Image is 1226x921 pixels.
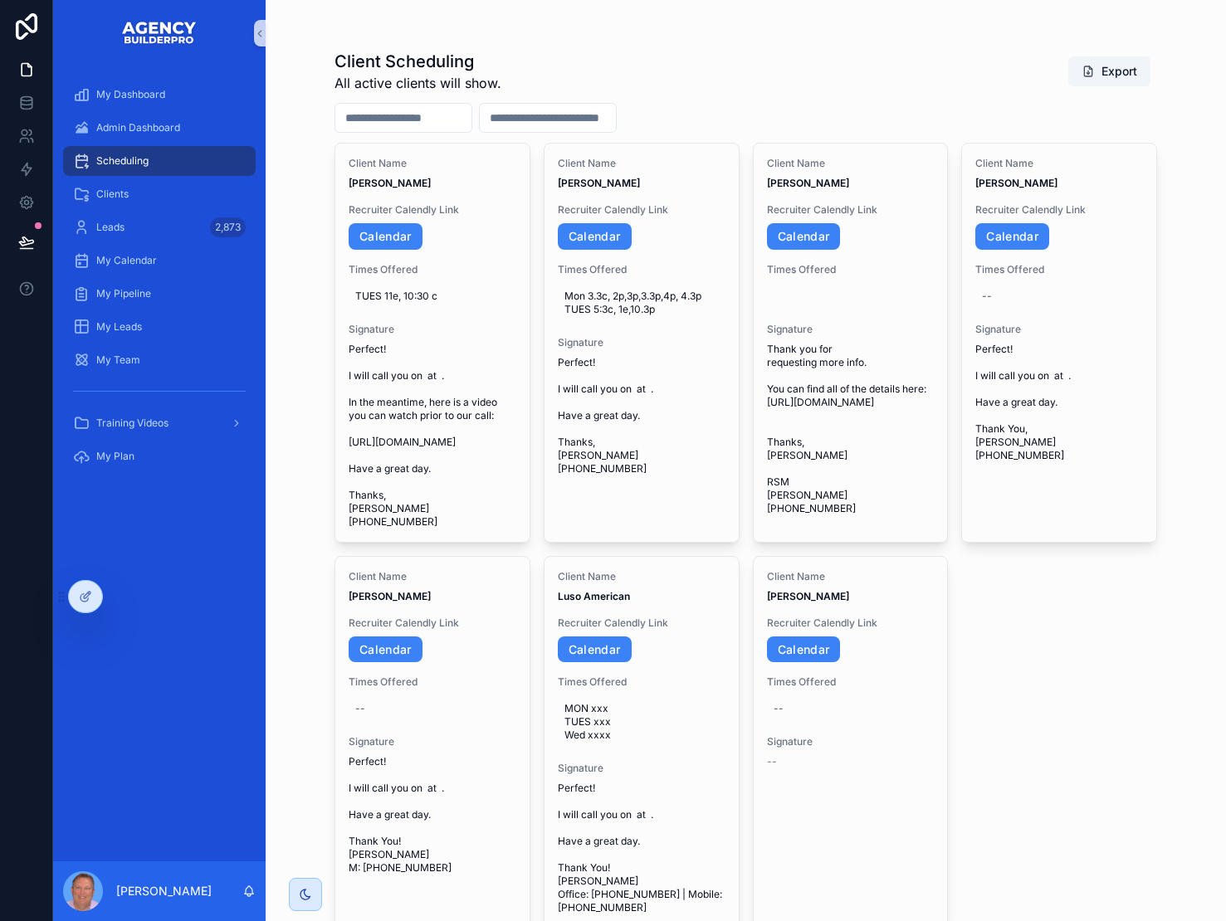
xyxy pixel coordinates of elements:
a: My Leads [63,312,256,342]
div: -- [982,290,992,303]
span: Recruiter Calendly Link [767,616,935,630]
strong: [PERSON_NAME] [558,177,640,189]
span: Signature [349,323,516,336]
span: Times Offered [558,675,725,689]
span: Client Name [349,570,516,583]
span: Signature [767,323,935,336]
span: Scheduling [96,154,149,168]
a: Calendar [767,223,841,250]
a: Leads2,873 [63,212,256,242]
strong: [PERSON_NAME] [975,177,1057,189]
span: My Team [96,353,140,367]
span: -- [767,755,777,768]
span: My Calendar [96,254,157,267]
a: Training Videos [63,408,256,438]
span: Perfect! I will call you on at . Have a great day. Thanks, [PERSON_NAME] [PHONE_NUMBER] [558,356,725,475]
span: Signature [975,323,1143,336]
a: My Dashboard [63,80,256,110]
span: Training Videos [96,417,169,430]
a: Calendar [767,636,841,663]
a: Calendar [349,636,423,663]
span: Client Name [349,157,516,170]
span: Client Name [558,157,725,170]
a: My Team [63,345,256,375]
span: Clients [96,188,129,201]
a: Client Name[PERSON_NAME]Recruiter Calendly LinkCalendarTimes Offered--SignaturePerfect! I will ca... [961,143,1157,543]
span: Perfect! I will call you on at . Have a great day. Thank You, [PERSON_NAME] [PHONE_NUMBER] [975,343,1143,462]
span: Admin Dashboard [96,121,180,134]
span: Signature [349,735,516,748]
span: Signature [558,762,725,775]
strong: [PERSON_NAME] [349,177,431,189]
span: Client Name [767,157,935,170]
a: Clients [63,179,256,209]
span: Times Offered [558,263,725,276]
a: My Calendar [63,246,256,275]
a: Admin Dashboard [63,113,256,143]
span: Signature [558,336,725,349]
span: Recruiter Calendly Link [975,203,1143,217]
a: Calendar [558,636,632,663]
span: MON xxx TUES xxx Wed xxxx [564,702,719,742]
a: Scheduling [63,146,256,176]
div: -- [774,702,784,715]
span: All active clients will show. [335,73,501,93]
a: Calendar [558,223,632,250]
span: Perfect! I will call you on at . Have a great day. Thank You! [PERSON_NAME] M: [PHONE_NUMBER] [349,755,516,875]
a: Client Name[PERSON_NAME]Recruiter Calendly LinkCalendarTimes OfferedSignatureThank you for reques... [753,143,949,543]
div: -- [355,702,365,715]
a: Calendar [975,223,1049,250]
img: App logo [121,20,198,46]
span: Recruiter Calendly Link [767,203,935,217]
span: Client Name [767,570,935,583]
a: My Plan [63,441,256,471]
span: Recruiter Calendly Link [349,616,516,630]
span: Times Offered [975,263,1143,276]
span: Recruiter Calendly Link [558,203,725,217]
span: My Dashboard [96,88,165,101]
span: Thank you for requesting more info. You can find all of the details here: [URL][DOMAIN_NAME] Than... [767,343,935,515]
button: Export [1068,56,1150,86]
span: My Leads [96,320,142,334]
strong: [PERSON_NAME] [767,590,849,602]
span: Leads [96,221,125,234]
span: My Plan [96,450,134,463]
span: Times Offered [349,675,516,689]
span: My Pipeline [96,287,151,300]
p: [PERSON_NAME] [116,883,212,899]
span: Perfect! I will call you on at . In the meantime, here is a video you can watch prior to our call... [349,343,516,529]
h1: Client Scheduling [335,50,501,73]
strong: [PERSON_NAME] [349,590,431,602]
span: Client Name [558,570,725,583]
span: Times Offered [349,263,516,276]
a: Client Name[PERSON_NAME]Recruiter Calendly LinkCalendarTimes OfferedMon 3.3c, 2p,3p,3.3p,4p, 4.3p... [544,143,740,543]
strong: [PERSON_NAME] [767,177,849,189]
a: Client Name[PERSON_NAME]Recruiter Calendly LinkCalendarTimes OfferedTUES 11e, 10:30 cSignaturePer... [335,143,530,543]
div: 2,873 [210,217,246,237]
span: Perfect! I will call you on at . Have a great day. Thank You! [PERSON_NAME] Office: [PHONE_NUMBER... [558,782,725,914]
span: Mon 3.3c, 2p,3p,3.3p,4p, 4.3p TUES 5:3c, 1e,10.3p [564,290,719,316]
span: Recruiter Calendly Link [349,203,516,217]
span: Client Name [975,157,1143,170]
a: My Pipeline [63,279,256,309]
strong: Luso American [558,590,630,602]
span: Times Offered [767,263,935,276]
span: TUES 11e, 10:30 c [355,290,510,303]
span: Signature [767,735,935,748]
a: Calendar [349,223,423,250]
span: Recruiter Calendly Link [558,616,725,630]
div: scrollable content [53,66,266,495]
span: Times Offered [767,675,935,689]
